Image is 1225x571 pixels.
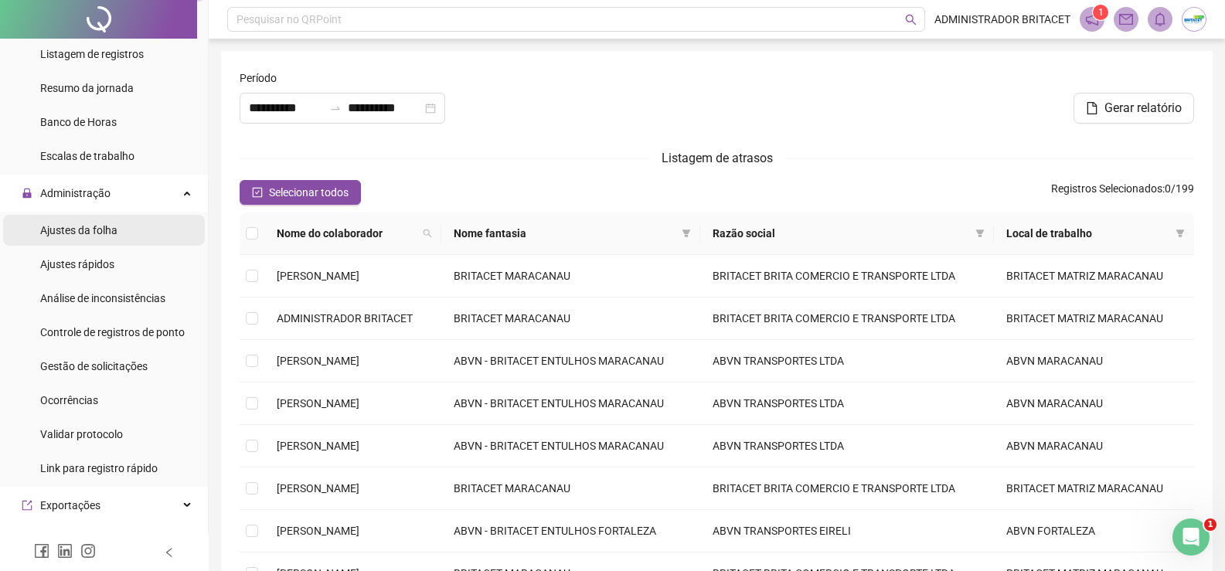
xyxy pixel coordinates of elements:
span: Razão social [713,225,970,242]
span: Ajustes da folha [40,224,117,236]
td: ABVN - BRITACET ENTULHOS MARACANAU [441,382,700,425]
span: search [420,222,435,245]
span: filter [682,229,691,238]
td: BRITACET BRITA COMERCIO E TRANSPORTE LTDA [700,467,995,510]
span: Ocorrências [40,394,98,406]
span: [PERSON_NAME] [277,397,359,410]
span: ADMINISTRADOR BRITACET [934,11,1070,28]
img: 73035 [1182,8,1206,31]
sup: 1 [1093,5,1108,20]
td: ABVN TRANSPORTES LTDA [700,340,995,382]
span: Link para registro rápido [40,462,158,474]
td: ABVN - BRITACET ENTULHOS MARACANAU [441,340,700,382]
span: Gerar relatório [1104,99,1182,117]
td: ABVN TRANSPORTES EIRELI [700,510,995,552]
span: linkedin [57,543,73,559]
span: Selecionar todos [269,184,349,201]
span: Listagem de registros [40,48,144,60]
span: Resumo da jornada [40,82,134,94]
span: filter [1176,229,1185,238]
span: Integrações [40,533,97,546]
span: search [423,229,432,238]
span: Administração [40,187,111,199]
span: 1 [1098,7,1104,18]
td: ABVN MARACANAU [994,382,1194,425]
span: check-square [252,187,263,198]
span: Exportações [40,499,100,512]
span: 1 [1204,518,1216,531]
span: Banco de Horas [40,116,117,128]
td: ABVN MARACANAU [994,340,1194,382]
span: filter [1172,222,1188,245]
span: swap-right [329,102,342,114]
td: BRITACET MATRIZ MARACANAU [994,467,1194,510]
td: ABVN TRANSPORTES LTDA [700,425,995,467]
span: instagram [80,543,96,559]
span: [PERSON_NAME] [277,482,359,495]
span: Controle de registros de ponto [40,326,185,338]
td: ABVN - BRITACET ENTULHOS MARACANAU [441,425,700,467]
td: BRITACET MARACANAU [441,297,700,340]
td: BRITACET MARACANAU [441,467,700,510]
button: Selecionar todos [240,180,361,205]
span: lock [22,188,32,199]
td: BRITACET MATRIZ MARACANAU [994,255,1194,297]
span: Nome fantasia [454,225,675,242]
span: bell [1153,12,1167,26]
span: file [1086,102,1098,114]
span: facebook [34,543,49,559]
span: Validar protocolo [40,428,123,440]
td: ABVN FORTALEZA [994,510,1194,552]
span: Gestão de solicitações [40,360,148,372]
span: [PERSON_NAME] [277,525,359,537]
td: ABVN TRANSPORTES LTDA [700,382,995,425]
span: filter [679,222,694,245]
span: Ajustes rápidos [40,258,114,270]
span: Local de trabalho [1006,225,1169,242]
span: notification [1085,12,1099,26]
td: BRITACET MATRIZ MARACANAU [994,297,1194,340]
span: export [22,500,32,511]
span: : 0 / 199 [1051,180,1194,205]
span: [PERSON_NAME] [277,440,359,452]
td: BRITACET BRITA COMERCIO E TRANSPORTE LTDA [700,297,995,340]
button: Gerar relatório [1074,93,1194,124]
span: Análise de inconsistências [40,292,165,304]
span: search [905,14,917,25]
span: Período [240,70,277,87]
td: ABVN MARACANAU [994,425,1194,467]
td: BRITACET BRITA COMERCIO E TRANSPORTE LTDA [700,255,995,297]
span: [PERSON_NAME] [277,355,359,367]
span: filter [975,229,985,238]
span: filter [972,222,988,245]
td: BRITACET MARACANAU [441,255,700,297]
iframe: Intercom live chat [1172,518,1210,556]
td: ABVN - BRITACET ENTULHOS FORTALEZA [441,510,700,552]
span: mail [1119,12,1133,26]
span: Escalas de trabalho [40,150,134,162]
span: left [164,547,175,558]
span: to [329,102,342,114]
span: [PERSON_NAME] [277,270,359,282]
span: ADMINISTRADOR BRITACET [277,312,413,325]
span: Nome do colaborador [277,225,417,242]
span: Listagem de atrasos [662,151,773,165]
span: Registros Selecionados [1051,182,1162,195]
